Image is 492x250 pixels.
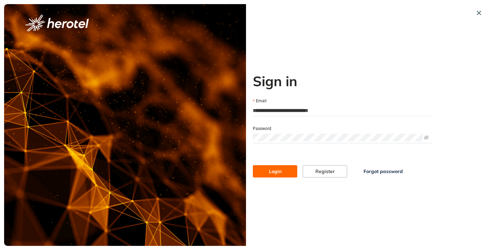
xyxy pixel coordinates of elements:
span: Register [315,168,335,175]
img: cover image [4,4,246,246]
h2: Sign in [253,73,433,89]
label: Password [253,126,271,132]
input: Password [253,134,423,141]
button: Register [303,165,347,177]
span: Forgot password [364,168,403,175]
button: Forgot password [353,165,414,177]
label: Email [253,98,266,104]
img: logo [25,14,89,31]
span: Login [269,168,282,175]
button: logo [14,14,100,31]
input: Email [253,105,433,116]
button: Login [253,165,297,177]
span: eye-invisible [424,135,429,140]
